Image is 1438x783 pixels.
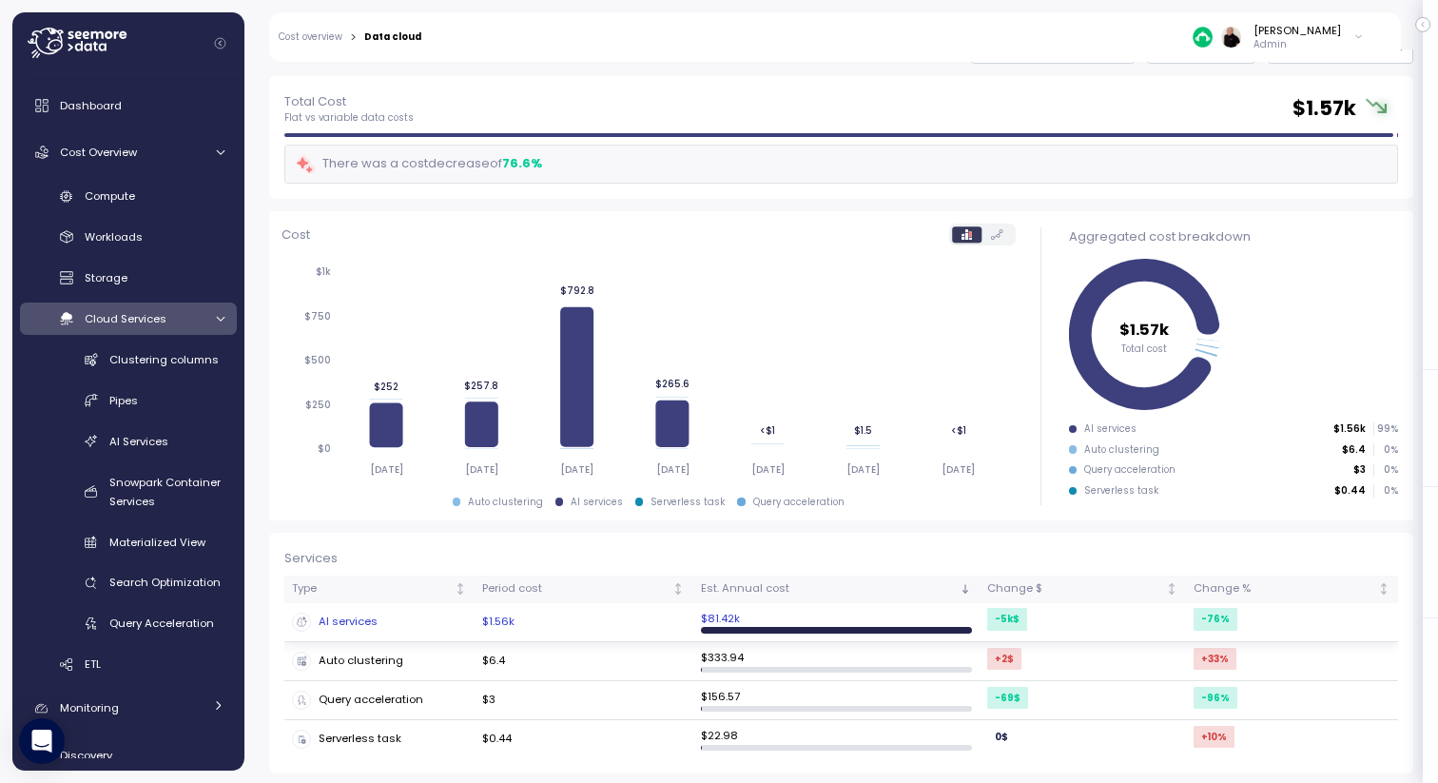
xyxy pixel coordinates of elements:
div: +10 % [1194,726,1234,748]
div: AI services [1084,422,1137,436]
span: Monitoring [60,700,119,715]
tspan: $1.57k [1119,318,1170,340]
div: Auto clustering [468,496,543,509]
tspan: $1.5 [854,424,872,437]
div: -69 $ [987,687,1028,709]
span: Search Optimization [109,575,221,590]
div: Not sorted [1165,582,1178,596]
th: Period costNot sorted [475,576,693,603]
tspan: $257.8 [464,380,498,392]
div: Serverless task [292,730,467,749]
span: Query Acceleration [109,616,214,631]
div: There was a cost decrease of [295,153,542,175]
div: Serverless task [1084,484,1158,498]
div: Query acceleration [753,496,845,509]
span: Materialized View [109,535,205,550]
span: Dashboard [60,98,122,113]
span: Storage [85,270,127,285]
span: Cost Overview [60,145,137,160]
a: Workloads [20,222,237,253]
div: Services [284,549,1398,568]
p: Admin [1253,38,1341,51]
tspan: $1k [316,266,331,279]
span: AI Services [109,434,168,449]
tspan: [DATE] [655,463,689,476]
div: Serverless task [651,496,725,509]
td: $ 81.42k [693,603,980,642]
span: Discovery [60,748,112,763]
tspan: $252 [374,381,398,393]
td: $1.56k [475,603,693,642]
div: AI services [571,496,623,509]
td: $ 156.57 [693,681,980,720]
div: [PERSON_NAME] [1253,23,1341,38]
a: Cloud Services [20,303,237,334]
div: Change $ [987,580,1163,597]
div: AI services [292,613,467,632]
th: Est. Annual costSorted descending [693,576,980,603]
a: Cost Overview [20,133,237,171]
tspan: [DATE] [942,463,975,476]
a: ETL [20,649,237,680]
p: 99 % [1374,422,1397,436]
div: -96 % [1194,687,1237,709]
td: $ 22.98 [693,720,980,758]
a: Dashboard [20,87,237,125]
td: $0.44 [475,720,693,758]
tspan: [DATE] [465,463,498,476]
a: Clustering columns [20,343,237,375]
a: AI Services [20,425,237,457]
h2: $ 1.57k [1292,95,1356,123]
div: 0 $ [987,726,1016,748]
p: 0 % [1374,484,1397,498]
a: Materialized View [20,526,237,558]
a: Discovery [20,736,237,774]
div: 76.6 % [502,154,542,173]
a: Pipes [20,384,237,416]
span: Compute [85,188,135,204]
span: Snowpark Container Services [109,475,221,509]
div: Not sorted [671,582,685,596]
span: Workloads [85,229,143,245]
div: Aggregated cost breakdown [1069,227,1398,246]
div: Auto clustering [292,652,467,671]
p: $1.56k [1333,422,1366,436]
tspan: <$1 [760,424,775,437]
div: +33 % [1194,648,1236,670]
a: Cost overview [279,32,342,42]
a: Query Acceleration [20,608,237,639]
span: Clustering columns [109,352,219,367]
div: Auto clustering [1084,443,1159,457]
tspan: <$1 [950,425,965,438]
div: > [350,31,357,44]
p: 0 % [1374,463,1397,477]
span: ETL [85,656,101,672]
div: Change % [1194,580,1373,597]
p: $6.4 [1342,443,1366,457]
span: Cloud Services [85,311,166,326]
p: Total Cost [284,92,414,111]
div: Data cloud [364,32,421,42]
div: Query acceleration [292,691,467,710]
div: Open Intercom Messenger [19,718,65,764]
td: $6.4 [475,642,693,681]
th: TypeNot sorted [284,576,475,603]
p: 0 % [1374,443,1397,457]
tspan: $750 [304,310,331,323]
a: Search Optimization [20,567,237,598]
tspan: $250 [305,399,331,411]
a: Compute [20,181,237,212]
p: Cost [282,225,310,245]
div: Sorted descending [959,582,972,596]
tspan: $265.6 [655,378,690,390]
div: Not sorted [454,582,467,596]
tspan: Total cost [1121,342,1167,354]
div: Period cost [482,580,669,597]
img: 687cba7b7af778e9efcde14e.PNG [1193,27,1213,47]
div: Type [292,580,451,597]
div: Query acceleration [1084,463,1176,477]
div: -76 % [1194,608,1237,630]
tspan: $0 [318,443,331,456]
tspan: $500 [304,355,331,367]
div: Not sorted [1377,582,1390,596]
